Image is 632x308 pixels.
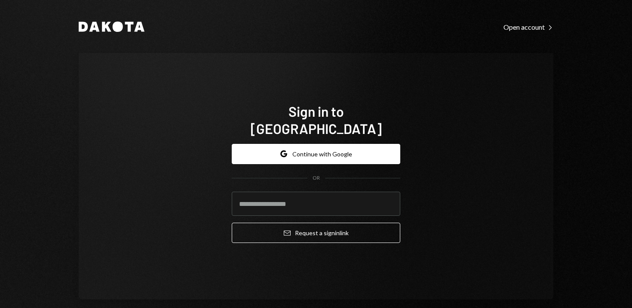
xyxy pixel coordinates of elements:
[232,223,400,243] button: Request a signinlink
[313,174,320,182] div: OR
[232,103,400,137] h1: Sign in to [GEOGRAPHIC_DATA]
[232,144,400,164] button: Continue with Google
[503,22,553,31] a: Open account
[503,23,553,31] div: Open account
